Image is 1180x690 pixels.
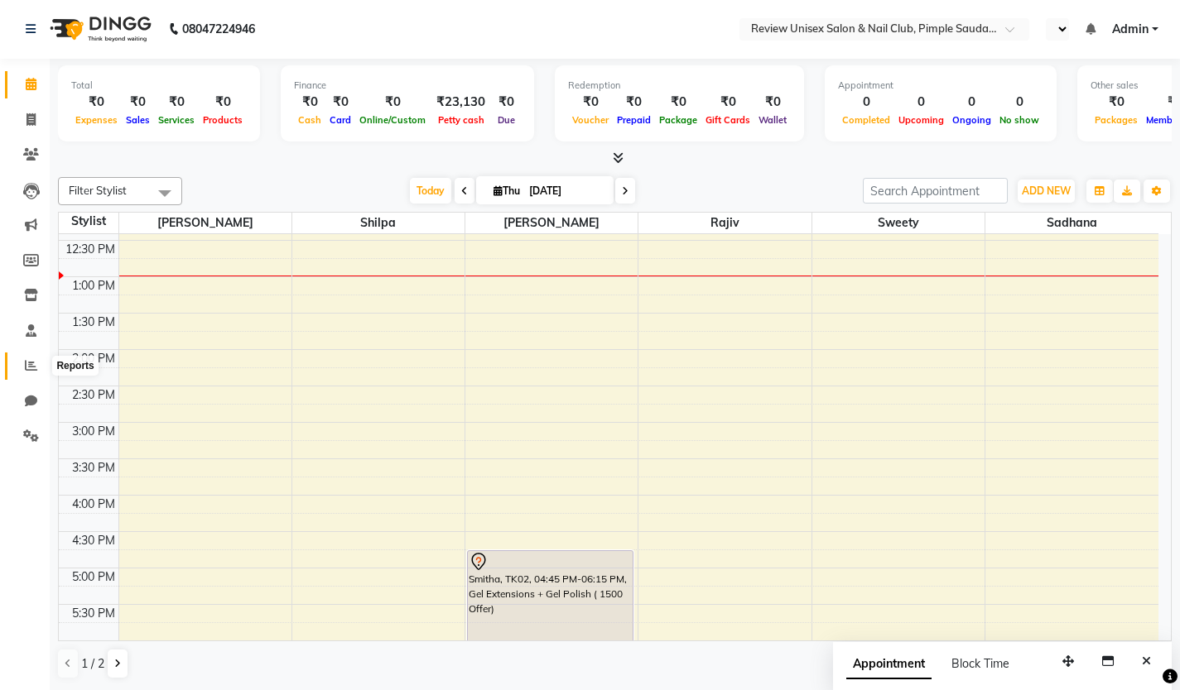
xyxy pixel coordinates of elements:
[355,114,430,126] span: Online/Custom
[1022,184,1071,197] span: ADD NEW
[613,114,655,126] span: Prepaid
[430,93,492,112] div: ₹23,130
[69,386,118,404] div: 2:30 PM
[995,93,1043,112] div: 0
[838,114,894,126] span: Completed
[863,178,1008,204] input: Search Appointment
[812,213,985,233] span: Sweety
[701,93,754,112] div: ₹0
[199,114,247,126] span: Products
[468,551,633,658] div: Smitha, TK02, 04:45 PM-06:15 PM, Gel Extensions + Gel Polish ( 1500 Offer)
[701,114,754,126] span: Gift Cards
[948,114,995,126] span: Ongoing
[122,93,154,112] div: ₹0
[894,93,948,112] div: 0
[69,277,118,295] div: 1:00 PM
[294,114,325,126] span: Cash
[199,93,247,112] div: ₹0
[524,179,607,204] input: 2025-09-04
[568,114,613,126] span: Voucher
[613,93,655,112] div: ₹0
[69,459,118,477] div: 3:30 PM
[638,213,811,233] span: Rajiv
[59,213,118,230] div: Stylist
[465,213,638,233] span: [PERSON_NAME]
[1134,649,1158,674] button: Close
[69,568,118,586] div: 5:00 PM
[71,79,247,93] div: Total
[754,93,791,112] div: ₹0
[568,93,613,112] div: ₹0
[122,114,154,126] span: Sales
[754,114,791,126] span: Wallet
[410,178,451,204] span: Today
[325,93,355,112] div: ₹0
[838,79,1043,93] div: Appointment
[69,184,127,197] span: Filter Stylist
[292,213,465,233] span: Shilpa
[568,79,791,93] div: Redemption
[154,114,199,126] span: Services
[294,79,521,93] div: Finance
[154,93,199,112] div: ₹0
[69,423,118,440] div: 3:00 PM
[69,605,118,622] div: 5:30 PM
[81,655,104,673] span: 1 / 2
[951,656,1009,671] span: Block Time
[948,93,995,112] div: 0
[985,213,1158,233] span: Sadhana
[434,114,489,126] span: Petty cash
[69,532,118,549] div: 4:30 PM
[69,314,118,331] div: 1:30 PM
[69,496,118,513] div: 4:00 PM
[1091,114,1142,126] span: Packages
[1018,180,1075,203] button: ADD NEW
[69,350,118,367] div: 2:00 PM
[71,114,122,126] span: Expenses
[494,114,519,126] span: Due
[1112,21,1149,38] span: Admin
[995,114,1043,126] span: No show
[52,356,98,376] div: Reports
[119,213,291,233] span: [PERSON_NAME]
[62,241,118,258] div: 12:30 PM
[492,93,521,112] div: ₹0
[325,114,355,126] span: Card
[1091,93,1142,112] div: ₹0
[846,649,932,679] span: Appointment
[838,93,894,112] div: 0
[489,184,524,197] span: Thu
[42,6,156,52] img: logo
[294,93,325,112] div: ₹0
[355,93,430,112] div: ₹0
[894,114,948,126] span: Upcoming
[71,93,122,112] div: ₹0
[655,93,701,112] div: ₹0
[182,6,255,52] b: 08047224946
[655,114,701,126] span: Package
